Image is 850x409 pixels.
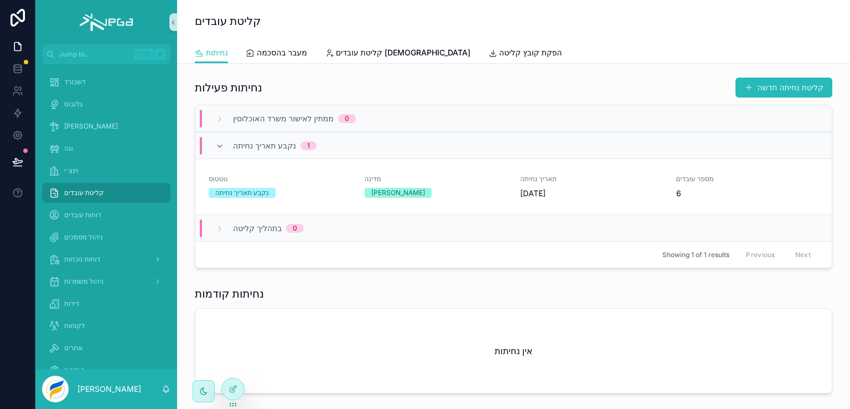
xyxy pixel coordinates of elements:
[42,72,170,92] a: דשבורד
[64,255,100,264] span: דוחות נוכחות
[64,321,85,330] span: לקוחות
[64,144,73,153] span: וגה
[520,188,663,199] span: [DATE]
[662,250,729,259] span: Showing 1 of 1 results
[676,175,819,183] span: מספר עובדים
[233,113,334,124] span: ממתין לאישור משרד האוכלוסין
[35,64,177,369] div: scrollable content
[42,161,170,181] a: וינצ׳י
[307,141,310,150] div: 1
[365,175,507,183] span: מדינה
[215,188,269,198] div: נקבע תאריך נחיתה
[499,47,562,58] span: הפקת קובץ קליטה
[64,100,82,109] span: גלובוס
[64,78,86,86] span: דשבורד
[64,299,79,308] span: דירות
[195,43,228,64] a: נחיתות
[64,344,82,352] span: אתרים
[64,233,103,242] span: ניהול מסמכים
[209,175,351,183] span: טטטוס
[134,49,154,60] span: Ctrl
[42,294,170,314] a: דירות
[42,116,170,136] a: [PERSON_NAME]
[42,316,170,336] a: לקוחות
[206,47,228,58] span: נחיתות
[735,78,832,98] button: קליטת נחיתה חדשה
[336,47,470,58] span: קליטת עובדים [DEMOGRAPHIC_DATA]
[42,338,170,358] a: אתרים
[42,183,170,203] a: קליטת עובדים
[64,277,103,286] span: ניהול משמרות
[42,44,170,64] button: Jump to...CtrlK
[42,272,170,292] a: ניהול משמרות
[77,384,141,395] p: [PERSON_NAME]
[520,175,663,183] span: תאריך נחיתה
[257,47,307,58] span: מעבר בהסכמה
[64,366,85,375] span: הגדרות
[195,159,832,214] a: טטטוסנקבע תאריך נחיתהמדינה[PERSON_NAME]תאריך נחיתה[DATE]מספר עובדים6
[59,50,129,59] span: Jump to...
[42,249,170,269] a: דוחות נוכחות
[64,166,79,175] span: וינצ׳י
[64,211,101,219] span: דוחות עובדים
[495,344,532,357] h2: אין נחיתות
[42,360,170,380] a: הגדרות
[42,227,170,247] a: ניהול מסמכים
[488,43,562,65] a: הפקת קובץ קליטה
[246,43,307,65] a: מעבר בהסכמה
[233,223,282,234] span: בתהליך קליטה
[195,13,261,29] h1: קליטת עובדים
[233,140,296,151] span: נקבע תאריך נחיתה
[80,13,132,31] img: App logo
[42,139,170,159] a: וגה
[371,188,425,198] div: [PERSON_NAME]
[676,188,819,199] span: 6
[42,205,170,225] a: דוחות עובדים
[293,224,297,233] div: 0
[195,80,262,95] h1: נחיתות פעילות
[195,286,264,301] h1: נחיתות קודמות
[345,114,349,123] div: 0
[64,188,104,197] span: קליטת עובדים
[156,50,165,59] span: K
[325,43,470,65] a: קליטת עובדים [DEMOGRAPHIC_DATA]
[64,122,118,131] span: [PERSON_NAME]
[42,94,170,114] a: גלובוס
